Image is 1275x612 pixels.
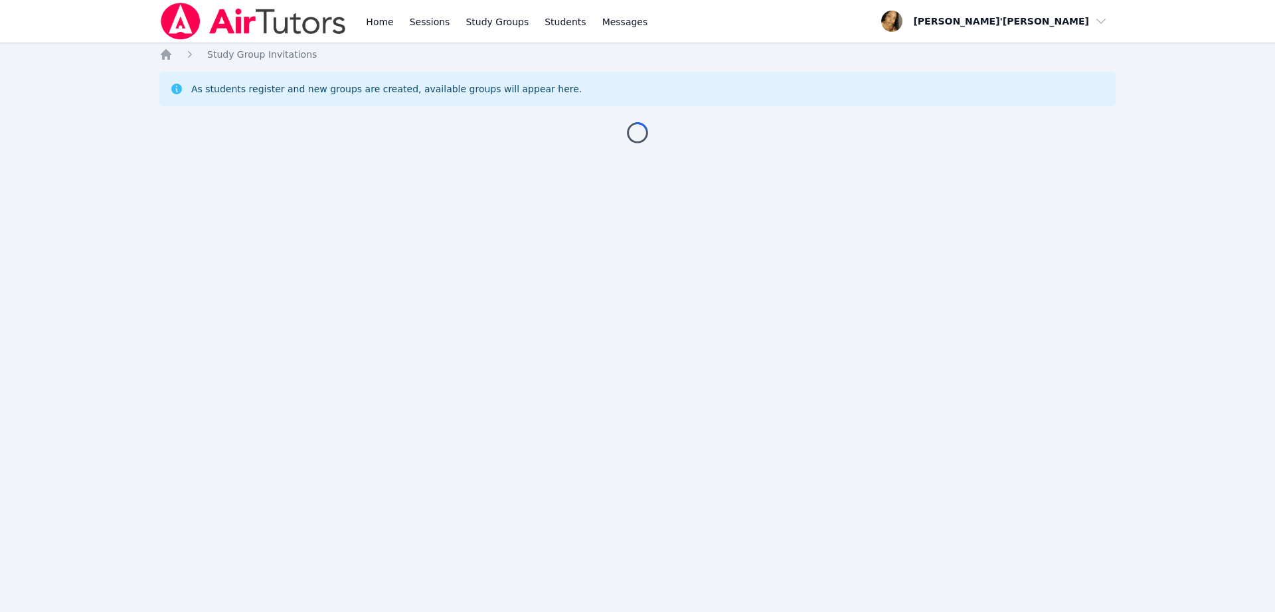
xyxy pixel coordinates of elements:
a: Study Group Invitations [207,48,317,61]
span: Messages [602,15,648,29]
div: As students register and new groups are created, available groups will appear here. [191,82,582,96]
nav: Breadcrumb [159,48,1116,61]
img: Air Tutors [159,3,347,40]
span: Study Group Invitations [207,49,317,60]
